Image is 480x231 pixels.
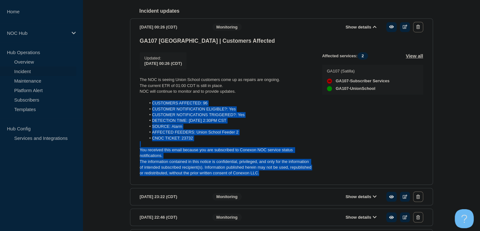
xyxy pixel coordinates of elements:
button: Show details [344,194,378,199]
h3: GA107 [GEOGRAPHIC_DATA] | Customers Affected [140,38,423,44]
div: [DATE] 00:26 (CDT) [140,22,203,32]
li: CUSTOMER NOTIFICATIONS TRIGGERED?: Yes [146,112,312,118]
button: Show details [344,24,378,30]
li: SOURCE: Alarm [146,124,312,129]
p: NOC will continue to monitor and to provide updates. [140,89,312,94]
li: CUSTOMER NOTIFICATION ELIGIBLE?: Yes [146,106,312,112]
li: CUSTOMERS AFFECTED: 96 [146,100,312,106]
p: GA107 (Satilla) [327,69,390,73]
span: Monitoring [212,214,242,221]
div: [DATE] 23:22 (CDT) [140,191,203,202]
span: Affected services: [322,52,371,59]
span: Monitoring [212,193,242,200]
li: AFFECTED FEEDERS: Union School Feeder 2 [146,129,312,135]
p: The NOC is seeing Union School customers come up as repairs are ongoing. [140,77,312,83]
p: The information contained in this notice is confidential, privileged, and only for the informatio... [140,159,312,176]
div: down [327,78,332,84]
li: DETECTION TIME: [DATE] 2:30PM CST [146,118,312,123]
button: View all [406,52,423,59]
p: NOC Hub [7,30,68,36]
span: [DATE] 00:26 (CDT) [145,61,182,66]
p: You received this email because you are subscribed to Conexon NOC service status notifications. [140,147,312,159]
div: up [327,86,332,91]
div: [DATE] 22:46 (CDT) [140,212,203,222]
span: Monitoring [212,23,242,31]
span: GA107-UnionSchool [336,86,376,91]
span: 2 [358,52,368,59]
button: Show details [344,215,378,220]
p: Updated : [145,56,182,60]
li: CNOC TICKET: 23732 [146,135,312,141]
iframe: Help Scout Beacon - Open [455,209,474,228]
p: The current ETR of 01:00 CDT is still in place. [140,83,312,89]
h2: Incident updates [139,8,433,14]
span: GA107-Subscriber Services [336,78,390,84]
